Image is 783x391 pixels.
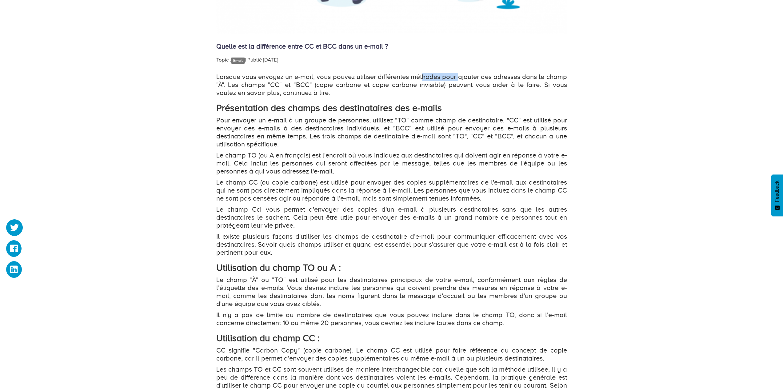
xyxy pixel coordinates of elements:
[216,333,320,343] strong: Utilisation du champ CC :
[216,151,567,175] p: Le champ TO (ou A en français) est l'endroit où vous indiquez aux destinataires qui doivent agir ...
[774,181,780,202] span: Feedback
[216,311,567,327] p: Il n'y a pas de limite au nombre de destinataires que vous pouvez inclure dans le champ TO, donc ...
[216,57,246,63] span: Topic : |
[216,346,567,362] p: CC signifie "Carbon Copy" (copie carbone). Le champ CC est utilisé pour faire référence au concep...
[216,178,567,202] p: Le champ CC (ou copie carbone) est utilisé pour envoyer des copies supplémentaires de l'e-mail au...
[216,116,567,148] p: Pour envoyer un e-mail à un groupe de personnes, utilisez "TO" comme champ de destinataire. "CC" ...
[216,73,567,97] p: Lorsque vous envoyez un e-mail, vous pouvez utiliser différentes méthodes pour ajouter des adress...
[216,103,442,113] strong: Présentation des champs des destinataires des e-mails
[216,276,567,308] p: Le champ "À" ou "TO" est utilisé pour les destinataires principaux de votre e-mail, conformément ...
[216,233,567,257] p: Il existe plusieurs façons d'utiliser les champs de destinataire d'e-mail pour communiquer effica...
[216,205,567,229] p: Le champ Cci vous permet d'envoyer des copies d'un e-mail à plusieurs destinataires sans que les ...
[247,57,278,63] span: Publié [DATE]
[231,58,245,64] a: Email
[216,43,567,50] h4: Quelle est la différence entre CC et BCC dans un e-mail ?
[771,174,783,216] button: Feedback - Afficher l’enquête
[216,262,341,273] strong: Utilisation du champ TO ou A :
